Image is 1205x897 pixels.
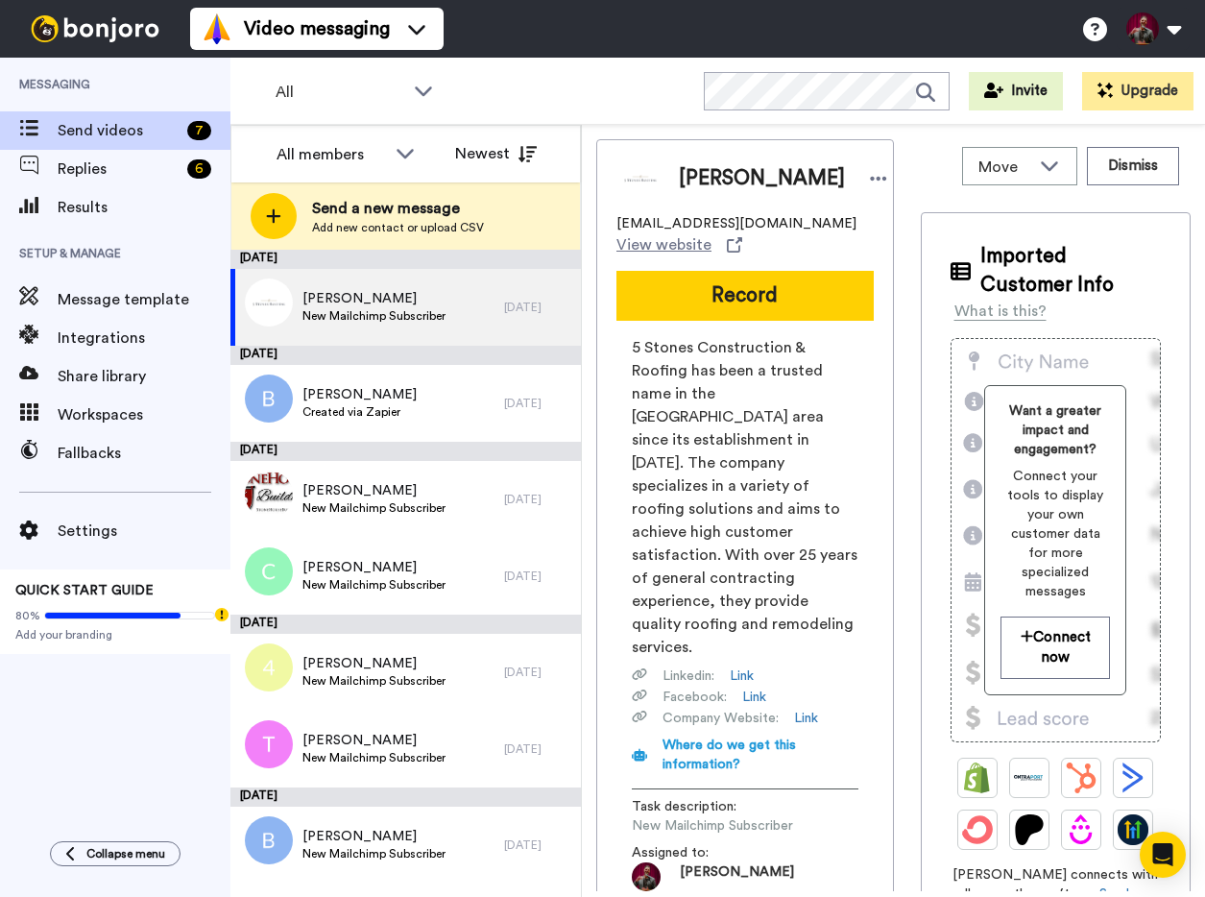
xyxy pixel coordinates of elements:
[58,442,230,465] span: Fallbacks
[663,709,779,728] span: Company Website :
[230,788,581,807] div: [DATE]
[302,481,446,500] span: [PERSON_NAME]
[742,688,766,707] a: Link
[663,688,727,707] span: Facebook :
[245,375,293,423] img: b.png
[504,300,571,315] div: [DATE]
[277,143,386,166] div: All members
[302,289,446,308] span: [PERSON_NAME]
[230,250,581,269] div: [DATE]
[245,279,293,327] img: 85abe135-ea05-4a54-88ba-2e4a572cb52c.png
[954,300,1047,323] div: What is this?
[245,643,293,691] img: 4.png
[312,197,484,220] span: Send a new message
[632,862,661,891] img: d923b0b4-c548-4750-9d5e-73e83e3289c6-1756157360.jpg
[1118,763,1148,793] img: ActiveCampaign
[980,242,1162,300] span: Imported Customer Info
[58,196,230,219] span: Results
[616,214,856,233] span: [EMAIL_ADDRESS][DOMAIN_NAME]
[504,665,571,680] div: [DATE]
[302,654,446,673] span: [PERSON_NAME]
[632,336,858,659] span: 5 Stones Construction & Roofing has been a trusted name in the [GEOGRAPHIC_DATA] area since its e...
[1066,814,1097,845] img: Drip
[276,81,404,104] span: All
[15,608,40,623] span: 80%
[230,615,581,634] div: [DATE]
[230,442,581,461] div: [DATE]
[58,158,180,181] span: Replies
[1087,147,1179,185] button: Dismiss
[302,558,446,577] span: [PERSON_NAME]
[202,13,232,44] img: vm-color.svg
[1000,467,1110,601] span: Connect your tools to display your own customer data for more specialized messages
[245,547,293,595] img: c.png
[504,492,571,507] div: [DATE]
[302,404,417,420] span: Created via Zapier
[302,731,446,750] span: [PERSON_NAME]
[23,15,167,42] img: bj-logo-header-white.svg
[962,763,993,793] img: Shopify
[245,816,293,864] img: b.png
[969,72,1063,110] button: Invite
[58,288,230,311] span: Message template
[302,673,446,689] span: New Mailchimp Subscriber
[1000,617,1110,679] button: Connect now
[58,403,230,426] span: Workspaces
[187,121,211,140] div: 7
[245,471,293,519] img: 28e523c8-c82f-45a7-b60c-280c8bf0ad90.jpg
[58,365,230,388] span: Share library
[302,577,446,593] span: New Mailchimp Subscriber
[663,667,714,686] span: Linkedin :
[680,862,794,891] span: [PERSON_NAME]
[15,584,154,597] span: QUICK START GUIDE
[312,220,484,235] span: Add new contact or upload CSV
[441,134,551,173] button: Newest
[302,308,446,324] span: New Mailchimp Subscriber
[504,741,571,757] div: [DATE]
[213,606,230,623] div: Tooltip anchor
[58,327,230,350] span: Integrations
[632,816,814,836] span: New Mailchimp Subscriber
[794,709,818,728] a: Link
[302,846,446,861] span: New Mailchimp Subscriber
[504,396,571,411] div: [DATE]
[58,119,180,142] span: Send videos
[978,156,1030,179] span: Move
[962,814,993,845] img: ConvertKit
[1140,832,1186,878] div: Open Intercom Messenger
[663,739,796,771] span: Where do we get this information?
[50,841,181,866] button: Collapse menu
[245,720,293,768] img: t.png
[1014,814,1045,845] img: Patreon
[632,797,766,816] span: Task description :
[86,846,165,861] span: Collapse menu
[1066,763,1097,793] img: Hubspot
[1118,814,1148,845] img: GoHighLevel
[616,271,874,321] button: Record
[302,385,417,404] span: [PERSON_NAME]
[230,346,581,365] div: [DATE]
[616,233,742,256] a: View website
[1014,763,1045,793] img: Ontraport
[302,827,446,846] span: [PERSON_NAME]
[244,15,390,42] span: Video messaging
[504,569,571,584] div: [DATE]
[504,837,571,853] div: [DATE]
[58,520,230,543] span: Settings
[1082,72,1193,110] button: Upgrade
[616,233,711,256] span: View website
[730,667,754,686] a: Link
[302,750,446,765] span: New Mailchimp Subscriber
[632,843,766,862] span: Assigned to:
[679,164,845,193] span: [PERSON_NAME]
[15,627,215,642] span: Add your branding
[616,155,664,203] img: Image of Stace DeBusk
[1000,401,1110,459] span: Want a greater impact and engagement?
[187,159,211,179] div: 6
[302,500,446,516] span: New Mailchimp Subscriber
